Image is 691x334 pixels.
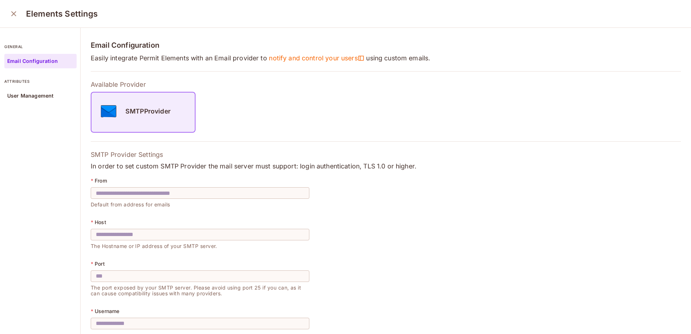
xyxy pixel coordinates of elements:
p: Host [95,219,106,225]
p: The port exposed by your SMTP server. Please avoid using port 25 if you can, as it can cause comp... [91,282,309,296]
p: Email Configuration [7,58,58,64]
p: Username [95,308,119,314]
p: From [95,178,107,184]
p: The Hostname or IP address of your SMTP server. [91,240,309,249]
h5: SMTPProvider [125,108,171,115]
p: Easily integrate Permit Elements with an Email provider to using custom emails. [91,54,681,63]
span: notify and control your users [269,54,364,63]
p: general [4,44,77,50]
h4: Email Configuration [91,41,681,50]
p: Default from address for emails [91,199,309,207]
p: In order to set custom SMTP Provider the mail server must support: login authentication, TLS 1.0 ... [91,162,681,171]
h3: Elements Settings [26,9,98,19]
p: SMTP Provider Settings [91,150,681,159]
p: Available Provider [91,80,681,89]
p: Port [95,261,105,267]
p: attributes [4,78,77,84]
button: close [7,7,21,21]
p: User Management [7,93,53,99]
